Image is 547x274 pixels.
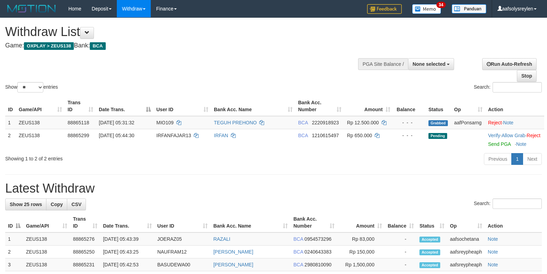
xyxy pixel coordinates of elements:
span: Accepted [419,249,440,255]
a: Reject [488,120,502,125]
a: Verify [488,133,500,138]
img: Button%20Memo.svg [412,4,441,14]
th: Amount: activate to sort column ascending [337,213,385,232]
td: JOERAZ05 [155,232,211,246]
a: Run Auto-Refresh [482,58,537,70]
td: - [385,246,417,258]
a: Copy [46,198,67,210]
th: Trans ID: activate to sort column ascending [65,96,96,116]
img: panduan.png [452,4,486,14]
span: Copy 0240643383 to clipboard [304,249,331,255]
span: BCA [293,249,303,255]
th: Amount: activate to sort column ascending [344,96,393,116]
a: Note [488,236,498,242]
th: Op: activate to sort column ascending [447,213,485,232]
a: Note [488,262,498,267]
td: 88865250 [70,246,100,258]
td: ZEUS138 [16,129,65,150]
th: User ID: activate to sort column ascending [155,213,211,232]
a: Reject [527,133,540,138]
span: CSV [71,202,81,207]
th: Status [426,96,451,116]
img: MOTION_logo.png [5,3,58,14]
span: BCA [90,42,105,50]
a: Previous [484,153,512,165]
td: [DATE] 05:43:25 [100,246,154,258]
a: 1 [511,153,523,165]
td: [DATE] 05:42:53 [100,258,154,271]
span: OXPLAY > ZEUS138 [24,42,74,50]
th: Date Trans.: activate to sort column descending [96,96,154,116]
label: Show entries [5,82,58,92]
span: Copy 2980810090 to clipboard [304,262,331,267]
th: ID: activate to sort column descending [5,213,23,232]
th: Bank Acc. Number: activate to sort column ascending [290,213,337,232]
th: Game/API: activate to sort column ascending [23,213,70,232]
span: Grabbed [428,120,448,126]
a: Note [516,141,527,147]
span: 88865118 [68,120,89,125]
span: MIO109 [156,120,174,125]
select: Showentries [17,82,43,92]
span: · [502,133,527,138]
td: [DATE] 05:43:39 [100,232,154,246]
span: [DATE] 05:44:30 [99,133,134,138]
a: Stop [517,70,537,82]
th: ID [5,96,16,116]
td: Rp 83,000 [337,232,385,246]
td: aafsreypheaph [447,246,485,258]
input: Search: [493,82,542,92]
td: ZEUS138 [23,258,70,271]
th: Trans ID: activate to sort column ascending [70,213,100,232]
a: Send PGA [488,141,511,147]
span: Show 25 rows [10,202,42,207]
span: BCA [298,120,308,125]
a: TEGUH PREHONO [214,120,257,125]
span: Copy 0954573296 to clipboard [304,236,331,242]
span: BCA [298,133,308,138]
td: aafsochetana [447,232,485,246]
td: - [385,232,417,246]
th: Bank Acc. Name: activate to sort column ascending [211,96,295,116]
button: None selected [408,58,454,70]
a: Allow Grab [502,133,525,138]
span: 34 [436,2,446,8]
h4: Game: Bank: [5,42,358,49]
th: Action [485,96,544,116]
a: Note [488,249,498,255]
td: 2 [5,129,16,150]
label: Search: [474,198,542,209]
h1: Latest Withdraw [5,182,542,195]
a: Note [503,120,514,125]
h1: Withdraw List [5,25,358,39]
span: Rp 12.500.000 [347,120,379,125]
td: aafsreypheaph [447,258,485,271]
a: RAZALI [213,236,230,242]
th: Date Trans.: activate to sort column ascending [100,213,154,232]
td: NAUFRAM12 [155,246,211,258]
label: Search: [474,82,542,92]
div: Showing 1 to 2 of 2 entries [5,152,223,162]
span: Accepted [419,262,440,268]
th: Action [485,213,542,232]
span: Copy 1210615497 to clipboard [312,133,339,138]
th: Bank Acc. Name: activate to sort column ascending [210,213,290,232]
div: - - - [396,132,423,139]
span: Copy [51,202,63,207]
img: Feedback.jpg [367,4,402,14]
span: BCA [293,236,303,242]
span: Accepted [419,237,440,242]
span: 88865299 [68,133,89,138]
span: Copy 2220918923 to clipboard [312,120,339,125]
td: - [385,258,417,271]
a: Show 25 rows [5,198,46,210]
td: Rp 1,500,000 [337,258,385,271]
span: None selected [413,61,445,67]
span: [DATE] 05:31:32 [99,120,134,125]
td: 88865231 [70,258,100,271]
th: Status: activate to sort column ascending [417,213,447,232]
div: - - - [396,119,423,126]
span: IRFANFAJAR13 [156,133,191,138]
input: Search: [493,198,542,209]
a: CSV [67,198,86,210]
